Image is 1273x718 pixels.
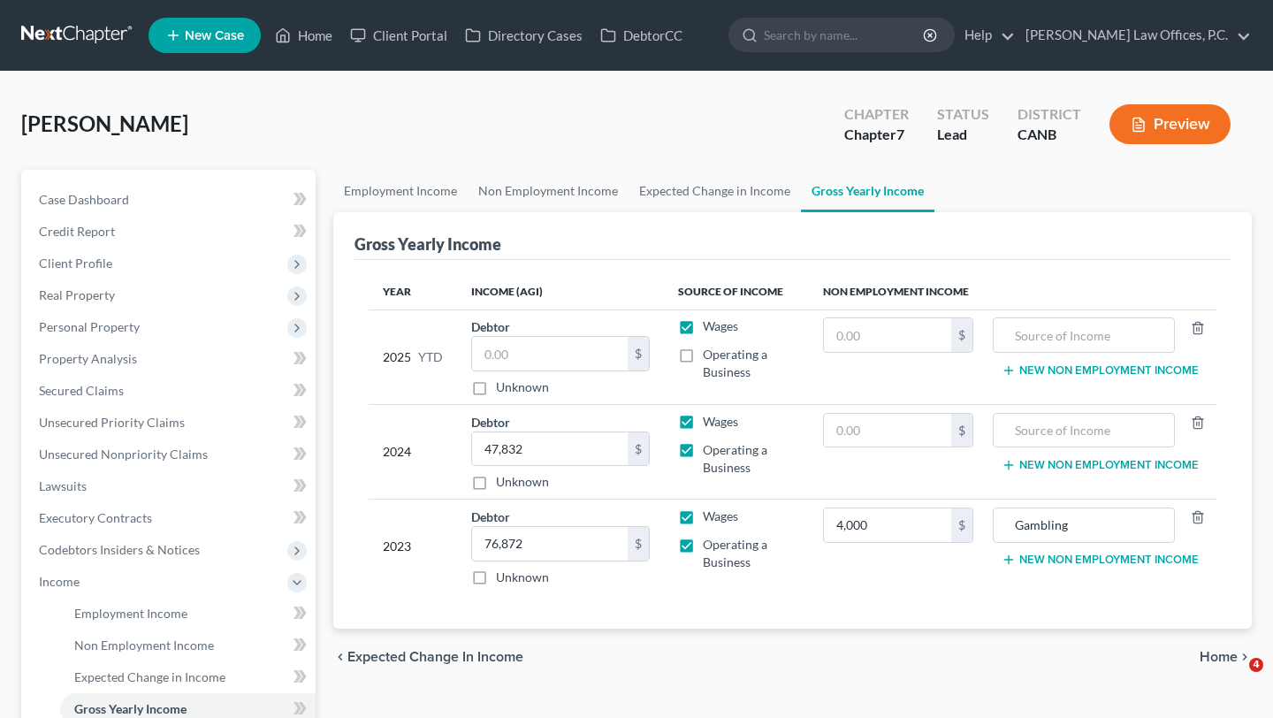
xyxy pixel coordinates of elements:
a: Employment Income [60,598,316,630]
input: 0.00 [824,318,951,352]
span: Codebtors Insiders & Notices [39,542,200,557]
div: CANB [1018,125,1081,145]
th: Income (AGI) [457,274,664,309]
span: Personal Property [39,319,140,334]
a: Credit Report [25,216,316,248]
div: 2025 [383,317,443,396]
span: Credit Report [39,224,115,239]
input: 0.00 [472,432,628,466]
button: Preview [1109,104,1231,144]
a: Property Analysis [25,343,316,375]
div: Chapter [844,125,909,145]
div: $ [951,414,972,447]
input: Search by name... [764,19,926,51]
span: Wages [703,318,738,333]
input: Source of Income [1002,318,1165,352]
span: Operating a Business [703,347,767,379]
a: Directory Cases [456,19,591,51]
a: DebtorCC [591,19,691,51]
label: Unknown [496,473,549,491]
a: Help [956,19,1015,51]
div: District [1018,104,1081,125]
a: Client Portal [341,19,456,51]
span: 4 [1249,658,1263,672]
i: chevron_right [1238,650,1252,664]
span: Case Dashboard [39,192,129,207]
label: Debtor [471,317,510,336]
span: Real Property [39,287,115,302]
input: Source of Income [1002,414,1165,447]
span: YTD [418,348,443,366]
a: Gross Yearly Income [801,170,934,212]
div: $ [628,527,649,561]
span: Executory Contracts [39,510,152,525]
label: Debtor [471,508,510,526]
a: Non Employment Income [60,630,316,661]
a: Home [266,19,341,51]
span: Expected Change in Income [74,669,225,684]
div: Chapter [844,104,909,125]
div: $ [951,318,972,352]
span: Operating a Business [703,442,767,475]
span: Home [1200,650,1238,664]
div: $ [628,337,649,370]
a: Expected Change in Income [629,170,801,212]
span: Wages [703,414,738,429]
iframe: Intercom live chat [1213,658,1255,700]
span: Income [39,574,80,589]
a: Expected Change in Income [60,661,316,693]
span: [PERSON_NAME] [21,111,188,136]
input: 0.00 [472,527,628,561]
span: Operating a Business [703,537,767,569]
span: Client Profile [39,256,112,271]
button: Home chevron_right [1200,650,1252,664]
i: chevron_left [333,650,347,664]
a: Executory Contracts [25,502,316,534]
span: Unsecured Nonpriority Claims [39,447,208,462]
a: Secured Claims [25,375,316,407]
div: 2023 [383,508,443,586]
input: 0.00 [824,508,951,542]
span: Lawsuits [39,478,87,493]
span: Secured Claims [39,383,124,398]
div: Status [937,104,989,125]
label: Unknown [496,378,549,396]
input: Source of Income [1002,508,1165,542]
span: Property Analysis [39,351,137,366]
label: Unknown [496,569,549,586]
label: Debtor [471,413,510,432]
a: Unsecured Nonpriority Claims [25,439,316,470]
span: Expected Change in Income [347,650,523,664]
a: Lawsuits [25,470,316,502]
span: 7 [896,126,904,142]
span: Gross Yearly Income [74,701,187,716]
span: Unsecured Priority Claims [39,415,185,430]
a: Unsecured Priority Claims [25,407,316,439]
button: New Non Employment Income [1002,458,1199,472]
div: Gross Yearly Income [354,233,501,255]
div: 2024 [383,413,443,492]
button: New Non Employment Income [1002,553,1199,567]
a: [PERSON_NAME] Law Offices, P.C. [1017,19,1251,51]
button: New Non Employment Income [1002,363,1199,378]
th: Non Employment Income [809,274,1216,309]
span: Wages [703,508,738,523]
span: Employment Income [74,606,187,621]
div: $ [951,508,972,542]
a: Employment Income [333,170,468,212]
th: Year [369,274,457,309]
button: chevron_left Expected Change in Income [333,650,523,664]
input: 0.00 [472,337,628,370]
div: Lead [937,125,989,145]
th: Source of Income [664,274,809,309]
a: Case Dashboard [25,184,316,216]
span: Non Employment Income [74,638,214,653]
input: 0.00 [824,414,951,447]
div: $ [628,432,649,466]
a: Non Employment Income [468,170,629,212]
span: New Case [185,29,244,42]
